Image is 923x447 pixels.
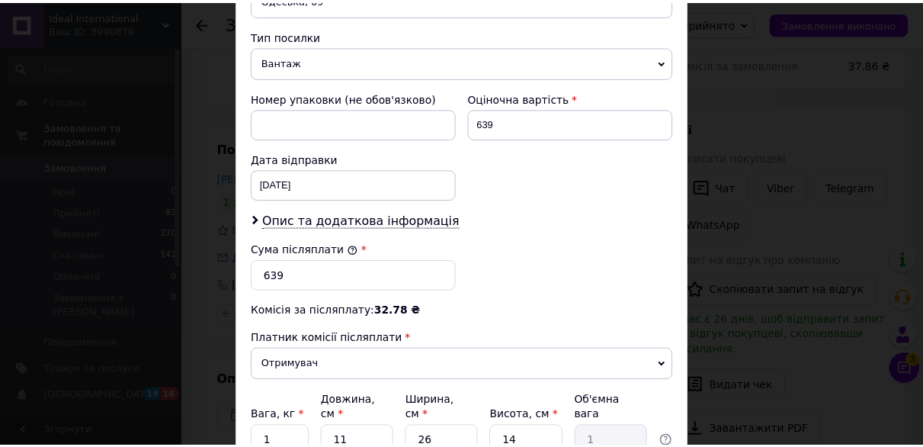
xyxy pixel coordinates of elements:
[254,332,407,344] span: Платник комісії післяплати
[473,90,681,105] div: Оціночна вартість
[410,394,459,422] label: Ширина, см
[254,46,681,78] span: Вантаж
[254,90,461,105] div: Номер упаковки (не обов'язково)
[254,303,681,318] div: Комісія за післяплату:
[379,304,425,317] span: 32.78 ₴
[325,394,380,422] label: Довжина, см
[254,410,307,422] label: Вага, кг
[254,151,461,166] div: Дата відправки
[265,213,465,228] span: Опис та додаткова інформація
[254,29,324,41] span: Тип посилки
[254,243,362,256] label: Сума післяплати
[254,349,681,381] span: Отримувач
[582,393,655,423] div: Об'ємна вага
[495,410,564,422] label: Висота, см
